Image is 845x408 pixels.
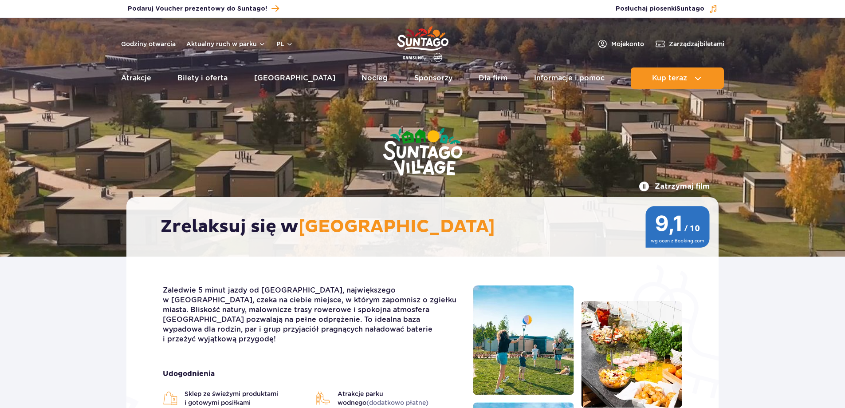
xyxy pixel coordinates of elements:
span: Atrakcje parku wodnego [338,389,460,407]
button: Aktualny ruch w parku [186,40,266,48]
h2: Zrelaksuj się w [161,216,693,238]
a: Godziny otwarcia [121,40,176,48]
strong: Udogodnienia [163,369,460,379]
img: 9,1/10 wg ocen z Booking.com [645,206,710,248]
button: Posłuchaj piosenkiSuntago [616,4,718,13]
a: Nocleg [362,67,388,89]
button: Zatrzymaj film [639,181,710,192]
a: Dla firm [479,67,507,89]
a: Atrakcje [121,67,151,89]
span: Zarządzaj biletami [669,40,724,48]
a: Bilety i oferta [177,67,228,89]
a: Informacje i pomoc [534,67,605,89]
span: Posłuchaj piosenki [616,4,704,13]
a: Park of Poland [397,22,448,63]
img: Suntago Village [347,93,498,212]
a: Sponsorzy [414,67,452,89]
span: [GEOGRAPHIC_DATA] [299,216,495,238]
a: Zarządzajbiletami [655,39,724,49]
span: Suntago [676,6,704,12]
span: Sklep ze świeżymi produktami i gotowymi posiłkami [185,389,307,407]
button: Kup teraz [631,67,724,89]
span: Podaruj Voucher prezentowy do Suntago! [128,4,267,13]
button: pl [276,40,293,48]
span: Moje konto [611,40,644,48]
a: Mojekonto [597,39,644,49]
span: (dodatkowo płatne) [366,399,428,406]
span: Kup teraz [652,74,687,82]
a: [GEOGRAPHIC_DATA] [254,67,335,89]
p: Zaledwie 5 minut jazdy od [GEOGRAPHIC_DATA], największego w [GEOGRAPHIC_DATA], czeka na ciebie mi... [163,285,460,344]
a: Podaruj Voucher prezentowy do Suntago! [128,3,279,15]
